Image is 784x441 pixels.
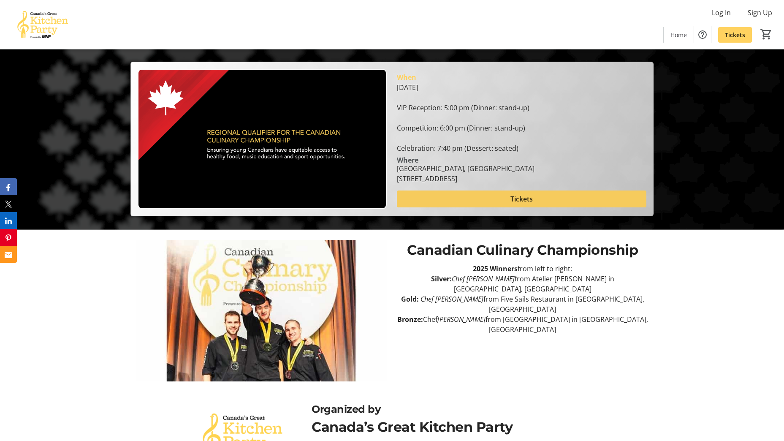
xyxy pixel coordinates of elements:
[748,8,772,18] span: Sign Up
[725,30,745,39] span: Tickets
[312,417,600,437] div: Canada’s Great Kitchen Party
[397,72,416,82] div: When
[397,274,648,294] p: from Atelier [PERSON_NAME] in [GEOGRAPHIC_DATA], [GEOGRAPHIC_DATA]
[437,315,486,324] em: [PERSON_NAME]
[397,264,648,274] p: from left to right:
[397,82,646,153] div: [DATE] VIP Reception: 5:00 pm (Dinner: stand-up) Competition: 6:00 pm (Dinner: stand-up) Celebrat...
[741,6,779,19] button: Sign Up
[401,294,419,304] strong: Gold:
[705,6,738,19] button: Log In
[138,69,387,209] img: Campaign CTA Media Photo
[397,163,534,174] div: [GEOGRAPHIC_DATA], [GEOGRAPHIC_DATA]
[397,174,534,184] div: [STREET_ADDRESS]
[670,30,687,39] span: Home
[397,314,648,335] p: Chef from [GEOGRAPHIC_DATA] in [GEOGRAPHIC_DATA], [GEOGRAPHIC_DATA]
[397,157,418,163] div: Where
[452,274,515,283] em: Chef [PERSON_NAME]
[664,27,694,43] a: Home
[694,26,711,43] button: Help
[5,3,80,46] img: Canada’s Great Kitchen Party's Logo
[312,402,600,417] div: Organized by
[431,274,452,283] strong: Silver:
[473,264,518,273] strong: 2025 Winners
[420,294,483,304] em: Chef [PERSON_NAME]
[136,240,387,381] img: undefined
[397,315,423,324] strong: Bronze:
[397,191,646,207] button: Tickets
[718,27,752,43] a: Tickets
[712,8,731,18] span: Log In
[510,194,533,204] span: Tickets
[407,242,638,258] span: Canadian Culinary Championship
[759,27,774,42] button: Cart
[397,294,648,314] p: from Five Sails Restaurant in [GEOGRAPHIC_DATA], [GEOGRAPHIC_DATA]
